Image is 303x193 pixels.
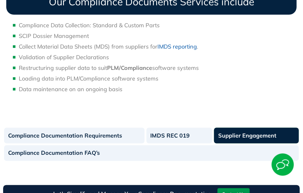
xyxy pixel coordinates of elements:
[157,43,197,50] a: IMDS reporting
[19,43,198,50] span: Collect Material Data Sheets (MDS) from suppliers for .
[19,54,109,61] span: Validation of Supplier Declarations
[214,128,299,143] a: Supplier Engagement
[19,75,158,82] span: Loading data into PLM/Compliance software systems
[107,64,152,71] strong: PLM/Compliance
[272,154,294,176] img: Start Chat
[19,32,89,39] span: SCIP Dossier Management
[19,86,122,93] span: Data maintenance on an ongoing basis
[146,128,213,143] a: IMDS REC 019
[19,64,199,71] span: Restructuring supplier data to suit software systems
[4,145,299,161] a: Compliance Documentation FAQ’s
[4,128,145,143] a: Compliance Documentation Requirements
[19,22,160,29] span: Compliance Data Collection: Standard & Custom Parts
